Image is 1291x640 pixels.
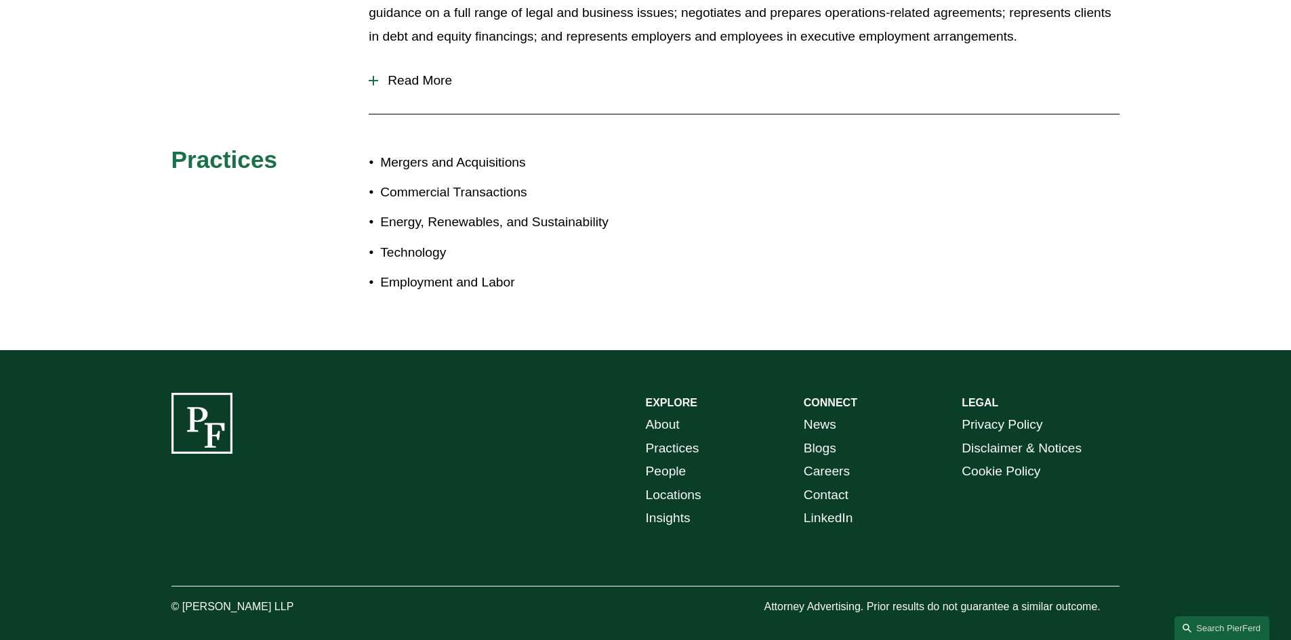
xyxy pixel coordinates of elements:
[646,413,680,437] a: About
[646,484,701,507] a: Locations
[380,151,645,175] p: Mergers and Acquisitions
[1174,616,1269,640] a: Search this site
[380,271,645,295] p: Employment and Labor
[764,597,1120,617] p: Attorney Advertising. Prior results do not guarantee a similar outcome.
[804,397,857,408] strong: CONNECT
[380,241,645,265] p: Technology
[369,63,1120,98] button: Read More
[646,507,691,530] a: Insights
[171,597,369,617] p: © [PERSON_NAME] LLP
[962,437,1082,461] a: Disclaimer & Notices
[804,437,836,461] a: Blogs
[646,437,699,461] a: Practices
[804,460,850,484] a: Careers
[804,413,836,437] a: News
[804,484,848,507] a: Contact
[171,146,278,173] span: Practices
[380,181,645,205] p: Commercial Transactions
[804,507,853,530] a: LinkedIn
[962,413,1042,437] a: Privacy Policy
[962,397,998,408] strong: LEGAL
[378,73,1120,88] span: Read More
[962,460,1040,484] a: Cookie Policy
[646,397,697,408] strong: EXPLORE
[380,211,645,234] p: Energy, Renewables, and Sustainability
[646,460,687,484] a: People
